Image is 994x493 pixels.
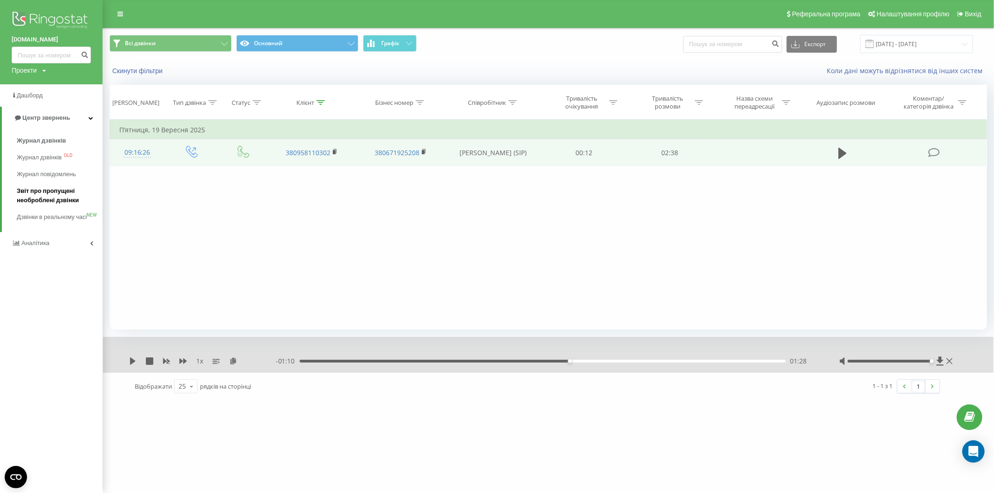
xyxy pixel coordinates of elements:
[12,66,37,75] div: Проекти
[17,209,103,226] a: Дзвінки в реальному часіNEW
[17,132,103,149] a: Журнал дзвінків
[730,95,780,110] div: Назва схеми переадресації
[446,139,542,166] td: [PERSON_NAME] (SIP)
[542,139,627,166] td: 00:12
[12,35,91,44] a: [DOMAIN_NAME]
[363,35,417,52] button: Графік
[568,359,571,363] div: Accessibility label
[787,36,837,53] button: Експорт
[119,144,155,162] div: 09:16:26
[790,356,807,366] span: 01:28
[873,381,893,390] div: 1 - 1 з 1
[125,40,156,47] span: Всі дзвінки
[930,359,933,363] div: Accessibility label
[792,10,861,18] span: Реферальна програма
[816,99,875,107] div: Аудіозапис розмови
[17,166,103,183] a: Журнал повідомлень
[381,40,399,47] span: Графік
[965,10,981,18] span: Вихід
[236,35,358,52] button: Основний
[17,92,43,99] span: Дашборд
[17,170,76,179] span: Журнал повідомлень
[375,148,419,157] a: 380671925208
[5,466,27,488] button: Open CMP widget
[22,114,70,121] span: Центр звернень
[17,153,62,162] span: Журнал дзвінків
[12,47,91,63] input: Пошук за номером
[2,107,103,129] a: Центр звернень
[110,35,232,52] button: Всі дзвінки
[110,67,167,75] button: Скинути фільтри
[912,380,925,393] a: 1
[200,382,251,390] span: рядків на сторінці
[135,382,172,390] span: Відображати
[962,440,985,463] div: Open Intercom Messenger
[21,240,49,246] span: Аналiтика
[627,139,713,166] td: 02:38
[557,95,607,110] div: Тривалість очікування
[296,99,314,107] div: Клієнт
[12,9,91,33] img: Ringostat logo
[468,99,506,107] div: Співробітник
[877,10,949,18] span: Налаштування профілю
[17,183,103,209] a: Звіт про пропущені необроблені дзвінки
[901,95,956,110] div: Коментар/категорія дзвінка
[276,356,300,366] span: - 01:10
[17,136,66,145] span: Журнал дзвінків
[17,186,98,205] span: Звіт про пропущені необроблені дзвінки
[683,36,782,53] input: Пошук за номером
[110,121,987,139] td: П’ятниця, 19 Вересня 2025
[17,212,87,222] span: Дзвінки в реальному часі
[178,382,186,391] div: 25
[827,66,987,75] a: Коли дані можуть відрізнятися вiд інших систем
[17,149,103,166] a: Журнал дзвінківOLD
[375,99,413,107] div: Бізнес номер
[232,99,250,107] div: Статус
[196,356,203,366] span: 1 x
[112,99,159,107] div: [PERSON_NAME]
[286,148,330,157] a: 380958110302
[643,95,692,110] div: Тривалість розмови
[173,99,206,107] div: Тип дзвінка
